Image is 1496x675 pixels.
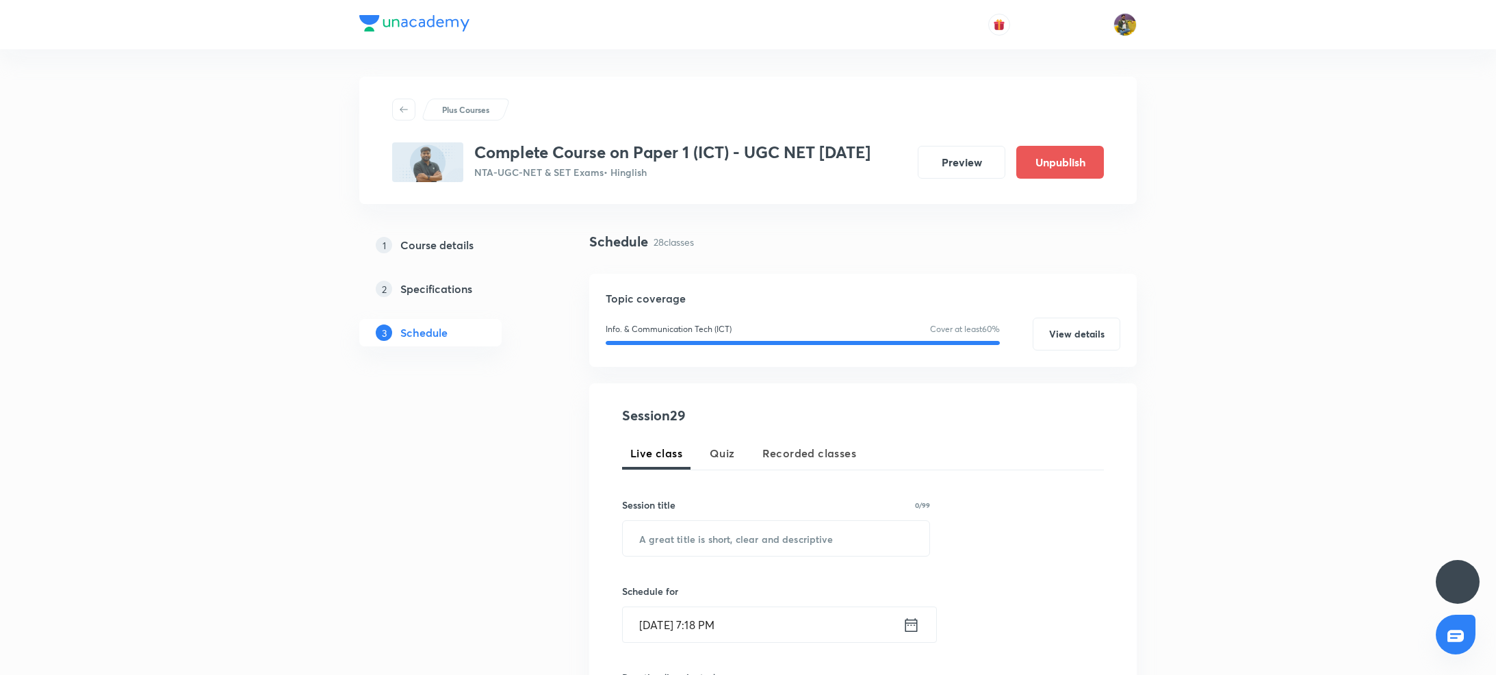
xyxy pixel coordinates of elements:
button: View details [1033,318,1120,351]
p: Cover at least 60 % [930,323,1000,335]
p: 28 classes [654,235,694,249]
img: sajan k [1113,13,1137,36]
h6: Schedule for [622,584,930,598]
p: 2 [376,281,392,297]
h5: Schedule [400,324,448,341]
span: Recorded classes [762,445,856,461]
span: Quiz [710,445,735,461]
p: 1 [376,237,392,253]
h5: Course details [400,237,474,253]
h5: Topic coverage [606,290,1120,307]
img: Company Logo [359,15,469,31]
span: Live class [630,445,682,461]
button: Unpublish [1016,146,1104,179]
h5: Specifications [400,281,472,297]
button: Preview [918,146,1005,179]
p: Plus Courses [442,103,489,116]
button: avatar [988,14,1010,36]
input: A great title is short, clear and descriptive [623,521,929,556]
a: 2Specifications [359,275,545,303]
a: 1Course details [359,231,545,259]
h3: Complete Course on Paper 1 (ICT) - UGC NET [DATE] [474,142,870,162]
p: 3 [376,324,392,341]
p: 0/99 [915,502,930,509]
h4: Session 29 [622,405,872,426]
p: NTA-UGC-NET & SET Exams • Hinglish [474,165,870,179]
a: Company Logo [359,15,469,35]
img: avatar [993,18,1005,31]
img: ttu [1449,574,1466,590]
h6: Session title [622,498,675,512]
h4: Schedule [589,231,648,252]
img: F1B6D80E-140A-401F-BD4C-B1FC14CC9998_plus.png [392,142,463,182]
p: Info. & Communication Tech (ICT) [606,323,732,335]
